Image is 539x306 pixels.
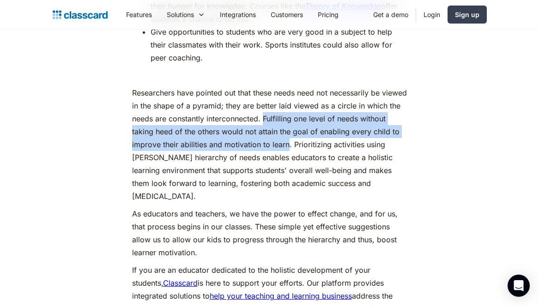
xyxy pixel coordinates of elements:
a: Customers [263,4,310,25]
div: Solutions [167,10,194,19]
div: Open Intercom Messenger [508,275,530,297]
a: help your teaching and learning business [210,291,352,300]
a: Classcard [163,278,198,288]
a: Sign up [448,6,487,24]
p: ‍ [132,69,407,82]
div: Solutions [159,4,212,25]
p: Researchers have pointed out that these needs need not necessarily be viewed in the shape of a py... [132,86,407,203]
div: Sign up [455,10,479,19]
a: Pricing [310,4,346,25]
a: Get a demo [366,4,416,25]
a: Login [416,4,448,25]
a: Integrations [212,4,263,25]
a: Features [119,4,159,25]
li: Give opportunities to students who are very good in a subject to help their classmates with their... [151,25,407,64]
a: home [53,8,108,21]
p: As educators and teachers, we have the power to effect change, and for us, that process begins in... [132,207,407,259]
